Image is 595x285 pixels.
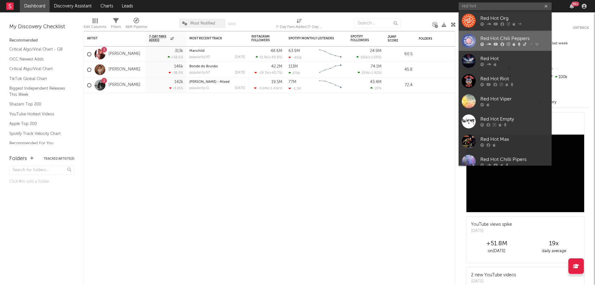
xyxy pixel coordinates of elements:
[271,49,282,53] div: 48.6M
[459,31,552,51] a: Red Hot Chili Peppers
[388,51,412,58] div: 60.5
[189,49,205,53] a: Manchild
[289,87,301,91] div: -1.1M
[108,67,140,72] a: [PERSON_NAME]
[271,65,282,69] div: 42.2M
[9,166,74,175] input: Search for folders...
[468,247,525,255] div: on [DATE]
[570,4,574,9] button: 99+
[260,56,268,59] span: 51.9k
[189,65,245,68] div: Bonde do Brunão
[9,65,68,72] a: Critical Algo/Viral Chart
[480,75,549,83] div: Red Hot Riot
[269,87,281,90] span: -1.41k %
[87,37,134,40] div: Artist
[111,23,121,31] div: Filters
[289,65,298,69] div: 113M
[459,11,552,31] a: Red Hot Org
[316,78,344,93] svg: Chart title
[189,37,236,40] div: Most Recent Track
[388,82,412,89] div: 72.4
[480,15,549,22] div: Red Hot Org
[360,56,368,59] span: 156k
[525,240,583,247] div: 19 x
[269,56,281,59] span: +40.8 %
[168,55,183,59] div: +58.6 %
[235,71,245,74] div: [DATE]
[362,71,369,75] span: 154k
[9,75,68,82] a: TikTok Global Chart
[235,87,245,90] div: [DATE]
[269,71,281,75] span: +40.7 %
[350,35,372,42] div: Spotify Followers
[480,35,549,42] div: Red Hot Chili Peppers
[289,71,300,75] div: 270k
[271,80,282,84] div: 19.5M
[9,85,68,98] a: Biggest Independent Releases This Week
[356,55,381,59] div: ( )
[84,23,106,31] div: Edit Columns
[9,130,68,137] a: Spotify Track Velocity Chart
[369,56,381,59] span: +1.69 %
[480,96,549,103] div: Red Hot Viper
[174,80,183,84] div: 142k
[258,71,268,75] span: -19.7k
[419,37,465,41] div: Folders
[289,80,296,84] div: 77M
[258,87,268,90] span: -3.24k
[189,87,209,90] div: popularity: 11
[459,152,552,172] a: Red Hot Chilli Pipers
[9,101,68,108] a: Shazam Top 200
[548,73,589,81] div: 100k
[316,47,344,62] svg: Chart title
[9,155,27,163] div: Folders
[370,80,381,84] div: 43.4M
[468,240,525,247] div: +51.8M
[108,51,140,57] a: [PERSON_NAME]
[370,49,381,53] div: 24.9M
[459,111,552,131] a: Red Hot Empty
[354,19,401,28] input: Search...
[276,23,323,31] div: 7-Day Fans Added (7-Day Fans Added)
[9,178,74,185] div: Click to add a folder.
[254,86,282,90] div: ( )
[471,278,516,285] div: [DATE]
[316,62,344,78] svg: Chart title
[9,46,68,53] a: Critical Algo/Viral Chart - GB
[174,65,183,69] div: 146k
[9,140,68,147] a: Recommended For You
[480,156,549,163] div: Red Hot Chilli Pipers
[480,136,549,143] div: Red Hot Max
[289,37,335,40] div: Spotify Monthly Listeners
[189,71,210,74] div: popularity: 67
[571,2,579,6] div: 99 +
[169,71,183,75] div: -38.9 %
[169,86,183,90] div: -3.25 %
[548,65,589,73] div: --
[189,65,218,68] a: Bonde do Brunão
[459,131,552,152] a: Red Hot Max
[471,228,512,234] div: [DATE]
[44,157,74,160] button: Tracked Artists(3)
[471,221,512,228] div: YouTube views spike
[9,56,68,63] a: OCC Newest Adds
[370,71,381,75] span: -1.92 %
[235,56,245,59] div: [DATE]
[471,272,516,278] div: 2 new YouTube videos
[459,2,552,10] input: Search for artists
[480,116,549,123] div: Red Hot Empty
[459,71,552,91] a: Red Hot Riot
[126,23,147,31] div: A&R Pipeline
[9,23,74,31] div: My Discovery Checklist
[9,111,68,118] a: YouTube Hottest Videos
[525,247,583,255] div: daily average
[480,55,549,63] div: Red Hot
[108,82,140,88] a: [PERSON_NAME]
[388,66,412,73] div: 45.8
[276,16,323,33] div: 7-Day Fans Added (7-Day Fans Added)
[175,49,183,53] div: 313k
[9,37,74,44] div: Recommended
[9,120,68,127] a: Apple Top 200
[189,80,245,84] div: Luther - Mixed
[149,35,169,42] span: 7-Day Fans Added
